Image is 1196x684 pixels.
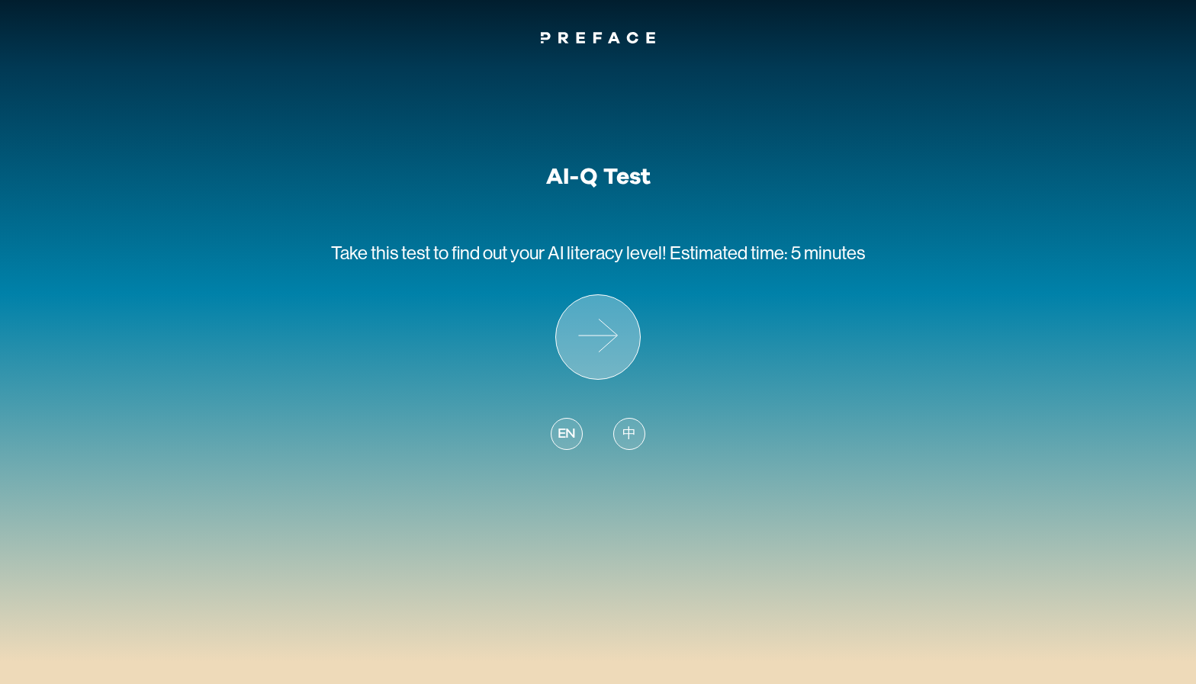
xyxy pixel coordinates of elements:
span: Estimated time: 5 minutes [670,242,865,263]
span: Take this test to [331,242,448,263]
span: 中 [622,424,636,445]
h1: AI-Q Test [546,163,651,191]
span: find out your AI literacy level! [452,242,667,263]
span: EN [558,424,576,445]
